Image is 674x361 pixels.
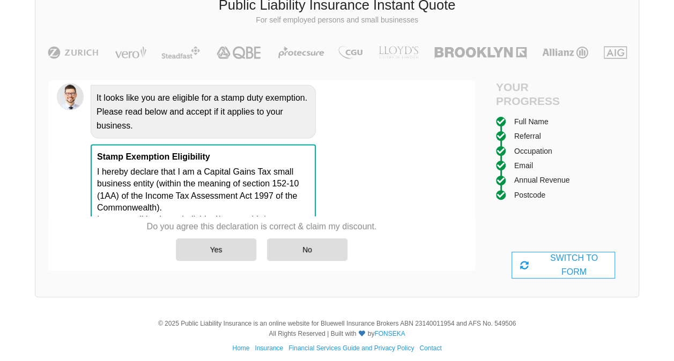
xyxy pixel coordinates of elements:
[110,46,151,59] img: Vero | Public Liability Insurance
[514,130,541,142] div: Referral
[157,46,204,59] img: Steadfast | Public Liability Insurance
[374,330,405,337] a: FONSEKA
[176,238,256,261] div: Yes
[232,344,249,352] a: Home
[514,145,552,157] div: Occupation
[537,46,594,59] img: Allianz | Public Liability Insurance
[419,344,441,352] a: Contact
[267,238,347,261] div: No
[91,85,316,138] div: It looks like you are eligible for a stamp duty exemption. Please read below and accept if it app...
[97,151,309,162] p: Stamp Exemption Eligibility
[430,46,530,59] img: Brooklyn | Public Liability Insurance
[147,221,377,232] p: Do you agree this declaration is correct & claim my discount.
[57,83,84,110] img: Chatbot | PLI
[514,160,533,171] div: Email
[288,344,414,352] a: Financial Services Guide and Privacy Policy
[514,174,570,186] div: Annual Revenue
[334,46,366,59] img: CGU | Public Liability Insurance
[514,116,549,127] div: Full Name
[43,15,631,26] p: For self employed persons and small businesses
[512,252,615,279] div: SWITCH TO FORM
[43,46,103,59] img: Zurich | Public Liability Insurance
[274,46,328,59] img: Protecsure | Public Liability Insurance
[373,46,424,59] img: LLOYD's | Public Liability Insurance
[599,46,631,59] img: AIG | Public Liability Insurance
[496,80,564,107] h4: Your Progress
[255,344,283,352] a: Insurance
[210,46,268,59] img: QBE | Public Liability Insurance
[97,166,309,261] p: I hereby declare that I am a Capital Gains Tax small business entity (within the meaning of secti...
[514,189,545,201] div: Postcode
